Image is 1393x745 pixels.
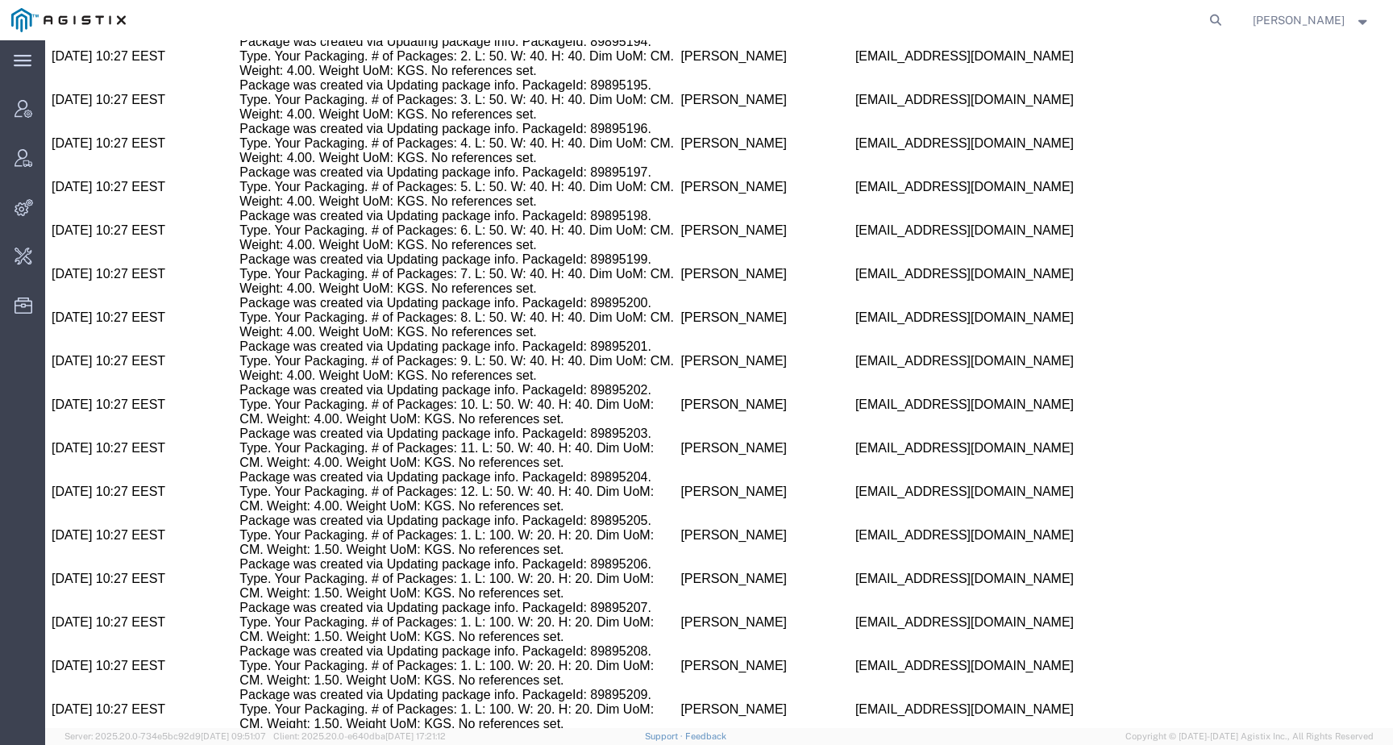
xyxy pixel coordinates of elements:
[6,299,194,343] td: [DATE] 10:27 EEST
[810,444,1029,458] span: [EMAIL_ADDRESS][DOMAIN_NAME]
[6,560,194,604] td: [DATE] 10:27 EEST
[635,256,809,299] td: [PERSON_NAME]
[1252,10,1371,30] button: [PERSON_NAME]
[810,139,1029,153] span: [EMAIL_ADDRESS][DOMAIN_NAME]
[645,731,685,741] a: Support
[810,52,1029,66] span: [EMAIL_ADDRESS][DOMAIN_NAME]
[6,343,194,386] td: [DATE] 10:27 EEST
[810,531,1029,545] span: [EMAIL_ADDRESS][DOMAIN_NAME]
[635,38,809,81] td: [PERSON_NAME]
[6,604,194,647] td: [DATE] 10:27 EEST
[6,169,194,212] td: [DATE] 10:27 EEST
[810,357,1029,371] span: [EMAIL_ADDRESS][DOMAIN_NAME]
[635,343,809,386] td: [PERSON_NAME]
[194,256,635,299] td: Package was created via Updating package info. PackageId: 89895200. Type. Your Packaging. # of Pa...
[6,386,194,430] td: [DATE] 10:27 EEST
[810,662,1029,676] span: [EMAIL_ADDRESS][DOMAIN_NAME]
[635,430,809,473] td: [PERSON_NAME]
[810,270,1029,284] span: [EMAIL_ADDRESS][DOMAIN_NAME]
[635,212,809,256] td: [PERSON_NAME]
[635,299,809,343] td: [PERSON_NAME]
[635,604,809,647] td: [PERSON_NAME]
[6,256,194,299] td: [DATE] 10:27 EEST
[194,212,635,256] td: Package was created via Updating package info. PackageId: 89895199. Type. Your Packaging. # of Pa...
[810,9,1029,23] span: [EMAIL_ADDRESS][DOMAIN_NAME]
[194,299,635,343] td: Package was created via Updating package info. PackageId: 89895201. Type. Your Packaging. # of Pa...
[6,473,194,517] td: [DATE] 10:27 EEST
[45,40,1393,728] iframe: FS Legacy Container
[6,517,194,560] td: [DATE] 10:27 EEST
[194,81,635,125] td: Package was created via Updating package info. PackageId: 89895196. Type. Your Packaging. # of Pa...
[810,575,1029,589] span: [EMAIL_ADDRESS][DOMAIN_NAME]
[273,731,446,741] span: Client: 2025.20.0-e640dba
[385,731,446,741] span: [DATE] 17:21:12
[1253,11,1345,29] span: Kate Petrenko
[810,488,1029,502] span: [EMAIL_ADDRESS][DOMAIN_NAME]
[810,183,1029,197] span: [EMAIL_ADDRESS][DOMAIN_NAME]
[194,560,635,604] td: Package was created via Updating package info. PackageId: 89895207. Type. Your Packaging. # of Pa...
[194,517,635,560] td: Package was created via Updating package info. PackageId: 89895206. Type. Your Packaging. # of Pa...
[635,386,809,430] td: [PERSON_NAME]
[194,38,635,81] td: Package was created via Updating package info. PackageId: 89895195. Type. Your Packaging. # of Pa...
[6,81,194,125] td: [DATE] 10:27 EEST
[635,517,809,560] td: [PERSON_NAME]
[685,731,726,741] a: Feedback
[194,169,635,212] td: Package was created via Updating package info. PackageId: 89895198. Type. Your Packaging. # of Pa...
[635,169,809,212] td: [PERSON_NAME]
[810,96,1029,110] span: [EMAIL_ADDRESS][DOMAIN_NAME]
[201,731,266,741] span: [DATE] 09:51:07
[194,647,635,691] td: Package was created via Updating package info. PackageId: 89895209. Type. Your Packaging. # of Pa...
[194,430,635,473] td: Package was created via Updating package info. PackageId: 89895204. Type. Your Packaging. # of Pa...
[194,386,635,430] td: Package was created via Updating package info. PackageId: 89895203. Type. Your Packaging. # of Pa...
[1125,730,1374,743] span: Copyright © [DATE]-[DATE] Agistix Inc., All Rights Reserved
[635,647,809,691] td: [PERSON_NAME]
[6,430,194,473] td: [DATE] 10:27 EEST
[635,560,809,604] td: [PERSON_NAME]
[635,81,809,125] td: [PERSON_NAME]
[810,314,1029,327] span: [EMAIL_ADDRESS][DOMAIN_NAME]
[635,125,809,169] td: [PERSON_NAME]
[11,8,126,32] img: logo
[194,343,635,386] td: Package was created via Updating package info. PackageId: 89895202. Type. Your Packaging. # of Pa...
[6,125,194,169] td: [DATE] 10:27 EEST
[194,473,635,517] td: Package was created via Updating package info. PackageId: 89895205. Type. Your Packaging. # of Pa...
[810,618,1029,632] span: [EMAIL_ADDRESS][DOMAIN_NAME]
[6,38,194,81] td: [DATE] 10:27 EEST
[6,212,194,256] td: [DATE] 10:27 EEST
[810,401,1029,414] span: [EMAIL_ADDRESS][DOMAIN_NAME]
[6,647,194,691] td: [DATE] 10:27 EEST
[64,731,266,741] span: Server: 2025.20.0-734e5bc92d9
[194,125,635,169] td: Package was created via Updating package info. PackageId: 89895197. Type. Your Packaging. # of Pa...
[194,604,635,647] td: Package was created via Updating package info. PackageId: 89895208. Type. Your Packaging. # of Pa...
[810,227,1029,240] span: [EMAIL_ADDRESS][DOMAIN_NAME]
[635,473,809,517] td: [PERSON_NAME]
